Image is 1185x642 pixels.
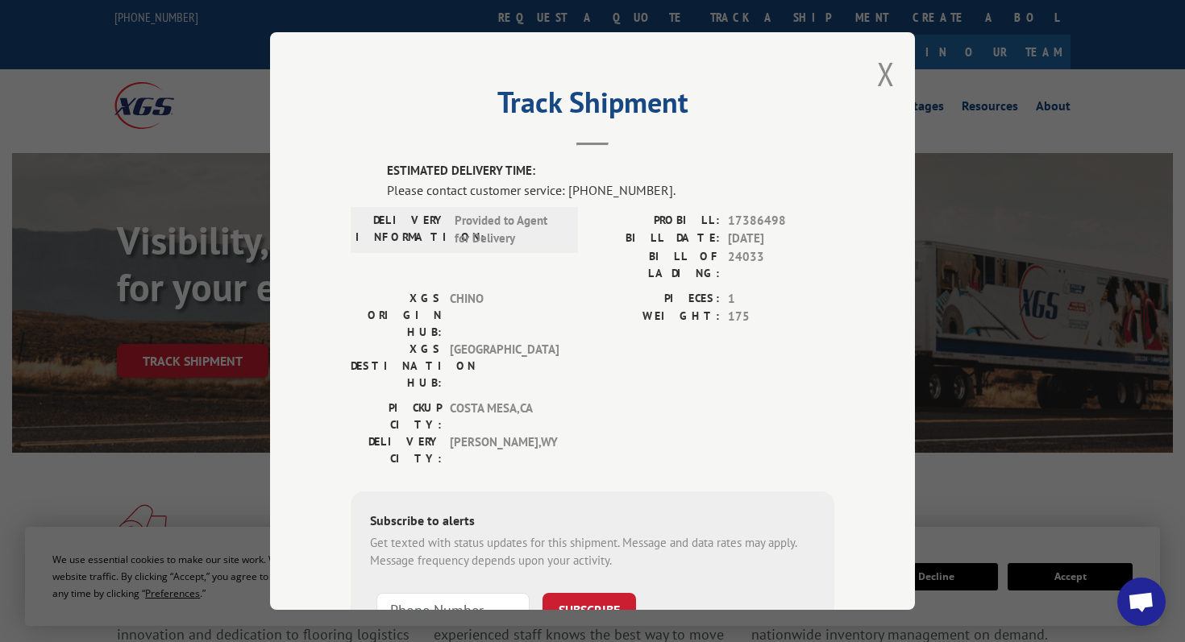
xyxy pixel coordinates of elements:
span: 1 [728,289,834,308]
input: Phone Number [376,592,530,626]
span: [PERSON_NAME] , WY [450,433,559,466]
label: ESTIMATED DELIVERY TIME: [387,162,834,180]
span: CHINO [450,289,559,340]
span: COSTA MESA , CA [450,399,559,433]
label: DELIVERY CITY: [351,433,442,466]
span: [DATE] [728,230,834,248]
div: Open chat [1117,578,1166,626]
label: PIECES: [592,289,720,308]
label: DELIVERY INFORMATION: [355,211,447,247]
label: PICKUP CITY: [351,399,442,433]
h2: Track Shipment [351,91,834,122]
label: WEIGHT: [592,308,720,326]
label: BILL DATE: [592,230,720,248]
label: XGS DESTINATION HUB: [351,340,442,391]
div: Subscribe to alerts [370,510,815,533]
div: Please contact customer service: [PHONE_NUMBER]. [387,180,834,199]
label: XGS ORIGIN HUB: [351,289,442,340]
span: 24033 [728,247,834,281]
label: PROBILL: [592,211,720,230]
span: [GEOGRAPHIC_DATA] [450,340,559,391]
button: SUBSCRIBE [543,592,636,626]
span: 175 [728,308,834,326]
label: BILL OF LADING: [592,247,720,281]
span: 17386498 [728,211,834,230]
span: Provided to Agent for Delivery [455,211,563,247]
button: Close modal [877,52,895,95]
div: Get texted with status updates for this shipment. Message and data rates may apply. Message frequ... [370,533,815,570]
